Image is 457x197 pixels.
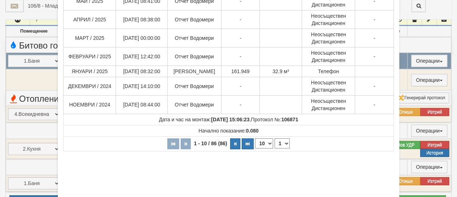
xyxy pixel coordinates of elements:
[167,138,179,149] button: Първа страница
[167,47,221,66] td: Отчет Водомери
[374,54,375,59] span: -
[64,96,116,114] td: НОЕМВРИ / 2024
[374,102,375,108] span: -
[64,114,394,125] td: ,
[116,66,167,77] td: [DATE] 08:32:00
[240,17,241,22] span: -
[116,11,167,29] td: [DATE] 08:38:00
[374,83,375,89] span: -
[167,77,221,96] td: Отчет Водомери
[302,96,355,114] td: Неосъществен Дистанционен
[240,35,241,41] span: -
[159,117,250,122] span: Дата и час на монтаж:
[302,47,355,66] td: Неосъществен Дистанционен
[374,35,375,41] span: -
[167,11,221,29] td: Отчет Водомери
[64,77,116,96] td: ДЕКЕМВРИ / 2024
[192,141,229,146] span: 1 - 10 / 86 (86)
[240,83,241,89] span: -
[167,29,221,47] td: Отчет Водомери
[251,117,298,122] span: Протокол №:
[198,128,258,134] span: Начално показание:
[281,117,298,122] strong: 106871
[116,47,167,66] td: [DATE] 12:42:00
[64,29,116,47] td: МАРТ / 2025
[302,66,355,77] td: Телефон
[302,11,355,29] td: Неосъществен Дистанционен
[302,77,355,96] td: Неосъществен Дистанционен
[246,128,259,134] strong: 0.080
[374,17,375,22] span: -
[64,47,116,66] td: ФЕВРУАРИ / 2025
[211,117,249,122] strong: [DATE] 15:06:23
[64,66,116,77] td: ЯНУАРИ / 2025
[116,96,167,114] td: [DATE] 08:44:00
[181,138,191,149] button: Предишна страница
[116,29,167,47] td: [DATE] 00:00:00
[240,54,241,59] span: -
[255,138,273,148] select: Брой редове на страница
[64,11,116,29] td: АПРИЛ / 2025
[231,68,250,74] span: 161.949
[242,138,254,149] button: Последна страница
[116,77,167,96] td: [DATE] 14:10:00
[167,66,221,77] td: [PERSON_NAME]
[240,102,241,108] span: -
[275,138,290,148] select: Страница номер
[167,96,221,114] td: Отчет Водомери
[230,138,240,149] button: Следваща страница
[272,68,289,74] span: 32.9 м³
[302,29,355,47] td: Неосъществен Дистанционен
